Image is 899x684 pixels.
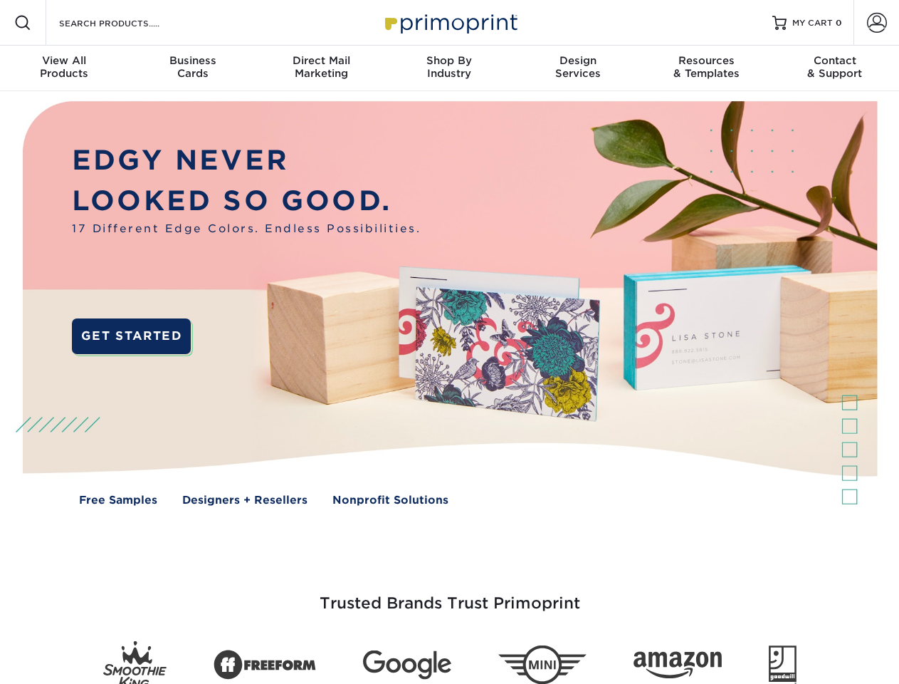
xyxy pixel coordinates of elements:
div: Services [514,54,642,80]
a: Designers + Resellers [182,492,307,509]
p: LOOKED SO GOOD. [72,181,421,222]
img: Primoprint [379,7,521,38]
span: 17 Different Edge Colors. Endless Possibilities. [72,221,421,237]
span: Business [128,54,256,67]
span: Contact [771,54,899,67]
a: Contact& Support [771,46,899,91]
p: EDGY NEVER [72,140,421,181]
span: Resources [642,54,770,67]
input: SEARCH PRODUCTS..... [58,14,196,31]
div: Marketing [257,54,385,80]
a: Resources& Templates [642,46,770,91]
img: Amazon [633,652,722,679]
div: Cards [128,54,256,80]
span: Shop By [385,54,513,67]
a: GET STARTED [72,318,191,354]
a: Free Samples [79,492,157,509]
span: Direct Mail [257,54,385,67]
div: & Support [771,54,899,80]
h3: Trusted Brands Trust Primoprint [33,560,866,630]
a: DesignServices [514,46,642,91]
img: Goodwill [769,646,797,684]
a: Nonprofit Solutions [332,492,448,509]
div: Industry [385,54,513,80]
div: & Templates [642,54,770,80]
span: MY CART [792,17,833,29]
span: 0 [836,18,842,28]
a: BusinessCards [128,46,256,91]
img: Google [363,651,451,680]
span: Design [514,54,642,67]
a: Direct MailMarketing [257,46,385,91]
a: Shop ByIndustry [385,46,513,91]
